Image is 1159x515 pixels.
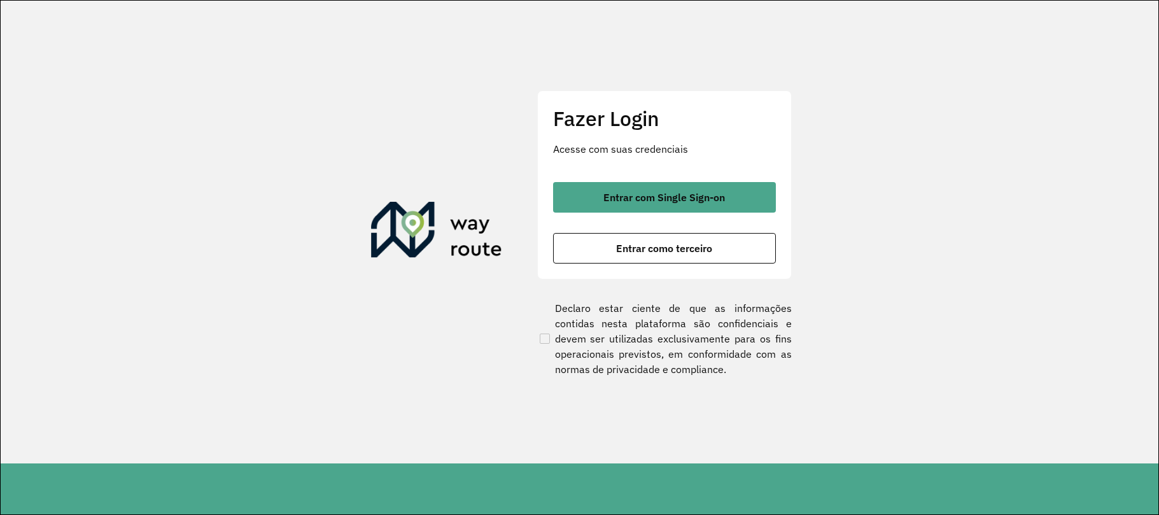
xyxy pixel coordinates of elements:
[553,233,776,264] button: button
[537,300,792,377] label: Declaro estar ciente de que as informações contidas nesta plataforma são confidenciais e devem se...
[616,243,712,253] span: Entrar como terceiro
[553,106,776,131] h2: Fazer Login
[603,192,725,202] span: Entrar com Single Sign-on
[553,182,776,213] button: button
[553,141,776,157] p: Acesse com suas credenciais
[371,202,502,263] img: Roteirizador AmbevTech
